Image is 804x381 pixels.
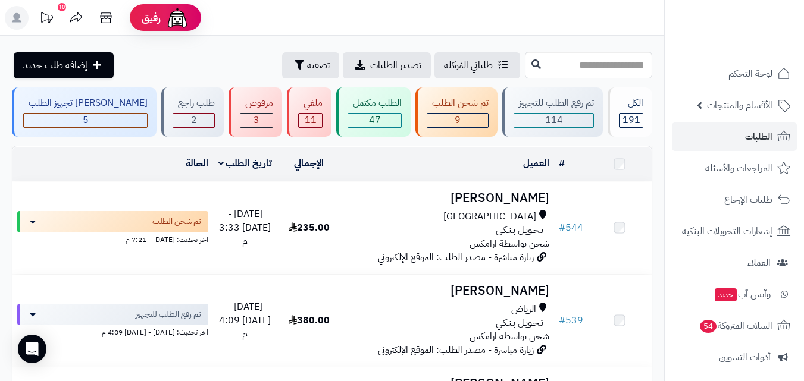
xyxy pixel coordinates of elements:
[514,96,594,110] div: تم رفع الطلب للتجهيز
[715,288,737,301] span: جديد
[17,232,208,245] div: اخر تحديث: [DATE] - 7:21 م
[434,52,520,78] a: طلباتي المُوكلة
[700,320,717,333] span: 54
[699,317,772,334] span: السلات المتروكة
[523,156,549,171] a: العميل
[289,221,330,235] span: 235.00
[83,113,89,127] span: 5
[672,185,797,214] a: طلبات الإرجاع
[298,96,323,110] div: ملغي
[714,286,771,303] span: وآتس آب
[682,223,772,240] span: إشعارات التحويلات البنكية
[672,280,797,308] a: وآتس آبجديد
[346,191,549,205] h3: [PERSON_NAME]
[705,160,772,177] span: المراجعات والأسئلة
[559,221,565,235] span: #
[719,349,771,366] span: أدوات التسويق
[32,6,61,33] a: تحديثات المنصة
[299,114,322,127] div: 11
[559,313,583,328] a: #539
[622,113,640,127] span: 191
[219,207,271,248] span: [DATE] - [DATE] 3:33 م
[672,248,797,277] a: العملاء
[496,316,543,330] span: تـحـويـل بـنـكـي
[218,156,273,171] a: تاريخ الطلب
[496,223,543,237] span: تـحـويـل بـنـكـي
[672,154,797,182] a: المراجعات والأسئلة
[378,343,534,357] span: زيارة مباشرة - مصدر الطلب: الموقع الإلكتروني
[284,87,334,137] a: ملغي 11
[343,52,431,78] a: تصدير الطلبات
[511,303,536,316] span: الرياض
[219,300,271,341] span: [DATE] - [DATE] 4:09 م
[173,96,215,110] div: طلب راجع
[23,96,148,110] div: [PERSON_NAME] تجهيز الطلب
[672,59,797,88] a: لوحة التحكم
[500,87,605,137] a: تم رفع الطلب للتجهيز 114
[18,335,46,363] div: Open Intercom Messenger
[443,210,536,223] span: [GEOGRAPHIC_DATA]
[294,156,324,171] a: الإجمالي
[369,113,381,127] span: 47
[191,113,197,127] span: 2
[152,216,201,228] span: تم شحن الطلب
[724,191,772,208] span: طلبات الإرجاع
[165,6,189,30] img: ai-face.png
[427,96,489,110] div: تم شحن الطلب
[444,58,493,73] span: طلباتي المُوكلة
[346,284,549,298] h3: [PERSON_NAME]
[289,313,330,328] span: 380.00
[23,58,87,73] span: إضافة طلب جديد
[413,87,500,137] a: تم شحن الطلب 9
[559,221,583,235] a: #544
[254,113,259,127] span: 3
[58,3,66,11] div: 10
[14,52,114,78] a: إضافة طلب جديد
[470,329,549,344] span: شحن بواسطة ارامكس
[226,87,284,137] a: مرفوض 3
[470,237,549,251] span: شحن بواسطة ارامكس
[672,343,797,371] a: أدوات التسويق
[142,11,161,25] span: رفيق
[427,114,488,127] div: 9
[305,113,317,127] span: 11
[619,96,643,110] div: الكل
[240,114,273,127] div: 3
[307,58,330,73] span: تصفية
[559,156,565,171] a: #
[672,311,797,340] a: السلات المتروكة54
[348,96,402,110] div: الطلب مكتمل
[545,113,563,127] span: 114
[605,87,655,137] a: الكل191
[282,52,339,78] button: تصفية
[672,122,797,151] a: الطلبات
[728,65,772,82] span: لوحة التحكم
[672,217,797,245] a: إشعارات التحويلات البنكية
[173,114,214,127] div: 2
[136,308,201,320] span: تم رفع الطلب للتجهيز
[24,114,147,127] div: 5
[334,87,413,137] a: الطلب مكتمل 47
[455,113,461,127] span: 9
[159,87,226,137] a: طلب راجع 2
[186,156,208,171] a: الحالة
[745,128,772,145] span: الطلبات
[17,325,208,338] div: اخر تحديث: [DATE] - [DATE] 4:09 م
[559,313,565,328] span: #
[10,87,159,137] a: [PERSON_NAME] تجهيز الطلب 5
[370,58,421,73] span: تصدير الطلبات
[514,114,593,127] div: 114
[747,254,771,271] span: العملاء
[348,114,401,127] div: 47
[378,250,534,265] span: زيارة مباشرة - مصدر الطلب: الموقع الإلكتروني
[240,96,273,110] div: مرفوض
[707,97,772,114] span: الأقسام والمنتجات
